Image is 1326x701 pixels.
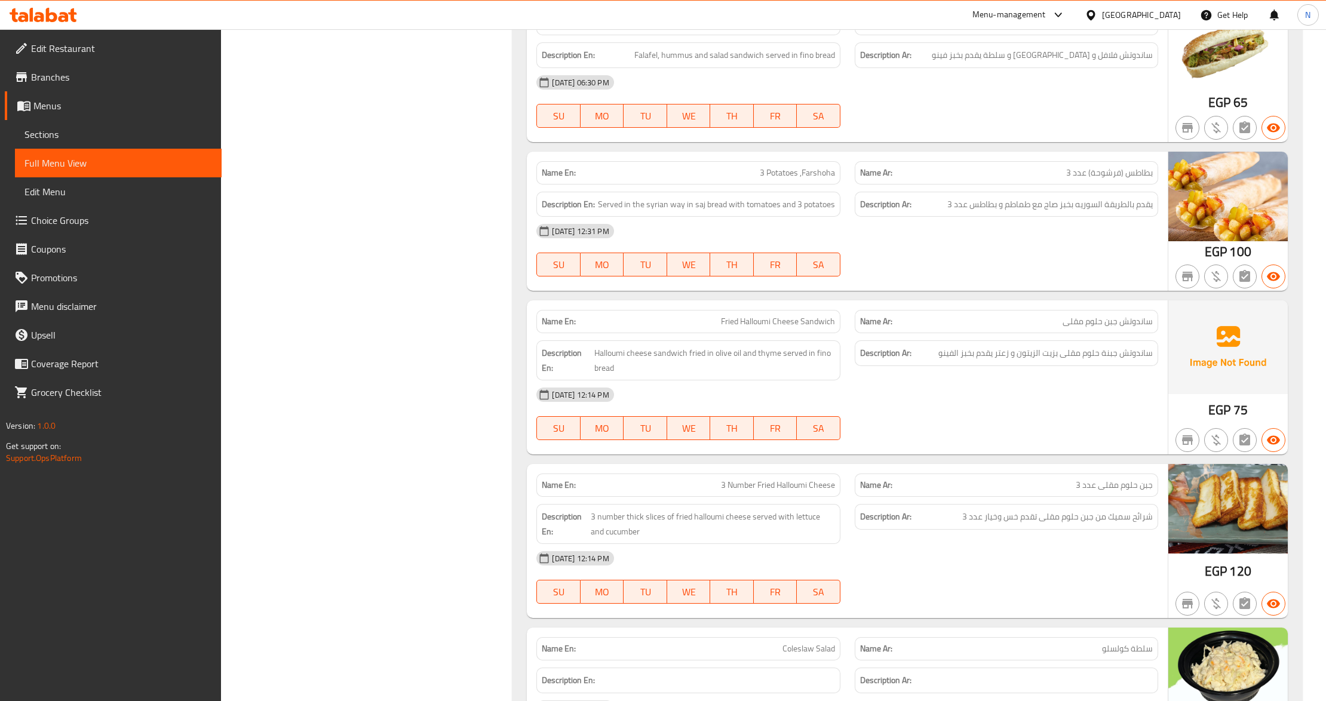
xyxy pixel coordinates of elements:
[672,420,705,437] span: WE
[624,416,667,440] button: TU
[1205,559,1227,583] span: EGP
[672,107,705,125] span: WE
[715,583,748,601] span: TH
[581,104,624,128] button: MO
[15,177,222,206] a: Edit Menu
[932,48,1153,63] span: ساندوتش فلافل و حمص و سلطة يقدم بخبز فينو
[542,346,591,375] strong: Description En:
[581,416,624,440] button: MO
[585,583,619,601] span: MO
[1076,479,1153,491] span: جبن حلوم مقلى عدد 3
[972,8,1046,22] div: Menu-management
[1233,265,1257,288] button: Not has choices
[1208,91,1230,114] span: EGP
[585,420,619,437] span: MO
[802,583,835,601] span: SA
[759,256,792,273] span: FR
[860,479,892,491] strong: Name Ar:
[542,642,576,655] strong: Name En:
[1204,116,1228,140] button: Purchased item
[536,416,580,440] button: SU
[947,197,1153,212] span: يقدم بالطريقة السوريه بخبز صاج مع طماطم و بطاطس عدد 3
[1102,8,1181,21] div: [GEOGRAPHIC_DATA]
[628,583,662,601] span: TU
[1168,464,1288,554] img: mmw_638937944701789179
[6,418,35,433] span: Version:
[542,197,595,212] strong: Description En:
[37,418,56,433] span: 1.0.0
[1204,428,1228,452] button: Purchased item
[1261,428,1285,452] button: Available
[547,389,613,401] span: [DATE] 12:14 PM
[782,642,835,655] span: Coleslaw Salad
[1261,265,1285,288] button: Available
[1168,152,1288,241] img: mmw_638936227158899688
[754,104,797,128] button: FR
[542,673,595,688] strong: Description En:
[542,509,588,539] strong: Description En:
[860,197,911,212] strong: Description Ar:
[760,167,835,179] span: 3 Potatoes ,Farshoha
[860,167,892,179] strong: Name Ar:
[31,328,212,342] span: Upsell
[31,299,212,313] span: Menu disclaimer
[860,315,892,328] strong: Name Ar:
[802,256,835,273] span: SA
[1208,398,1230,422] span: EGP
[1233,91,1248,114] span: 65
[715,420,748,437] span: TH
[710,104,753,128] button: TH
[1175,428,1199,452] button: Not branch specific item
[536,580,580,604] button: SU
[585,107,619,125] span: MO
[542,420,575,437] span: SU
[1261,116,1285,140] button: Available
[754,253,797,276] button: FR
[31,41,212,56] span: Edit Restaurant
[15,149,222,177] a: Full Menu View
[1261,592,1285,616] button: Available
[542,583,575,601] span: SU
[24,185,212,199] span: Edit Menu
[1063,315,1153,328] span: ساندوتش جبن حلوم مقلى
[5,349,222,378] a: Coverage Report
[536,104,580,128] button: SU
[797,104,840,128] button: SA
[759,583,792,601] span: FR
[1175,592,1199,616] button: Not branch specific item
[585,256,619,273] span: MO
[860,346,911,361] strong: Description Ar:
[5,378,222,407] a: Grocery Checklist
[5,34,222,63] a: Edit Restaurant
[634,48,835,63] span: Falafel, hummus and salad sandwich served in fino bread
[797,580,840,604] button: SA
[1229,559,1251,583] span: 120
[594,346,835,375] span: Halloumi cheese sandwich fried in olive oil and thyme served in fino bread
[860,509,911,524] strong: Description Ar:
[667,416,710,440] button: WE
[1233,398,1248,422] span: 75
[542,107,575,125] span: SU
[710,253,753,276] button: TH
[797,416,840,440] button: SA
[672,583,705,601] span: WE
[628,420,662,437] span: TU
[802,420,835,437] span: SA
[1102,642,1153,655] span: سلطة كولسلو
[710,416,753,440] button: TH
[581,580,624,604] button: MO
[1066,167,1153,179] span: بطاطس (فرشوحة) عدد 3
[5,321,222,349] a: Upsell
[1168,2,1288,92] img: mmw_638935578566719769
[962,509,1153,524] span: شرائح سميك من جبن حلوم مقلى تقدم خس وخيار عدد 3
[547,226,613,237] span: [DATE] 12:31 PM
[624,104,667,128] button: TU
[754,17,835,30] span: Falafel Sandwich (Fino)
[542,479,576,491] strong: Name En:
[591,509,835,539] span: 3 number thick slices of fried halloumi cheese served with lettuce and cucumber
[536,253,580,276] button: SU
[667,253,710,276] button: WE
[1204,592,1228,616] button: Purchased item
[31,356,212,371] span: Coverage Report
[938,346,1153,361] span: ساندوتش جبنة حلوم مقلى بزيت الزيتون و زعتر يقدم بخبز الفينو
